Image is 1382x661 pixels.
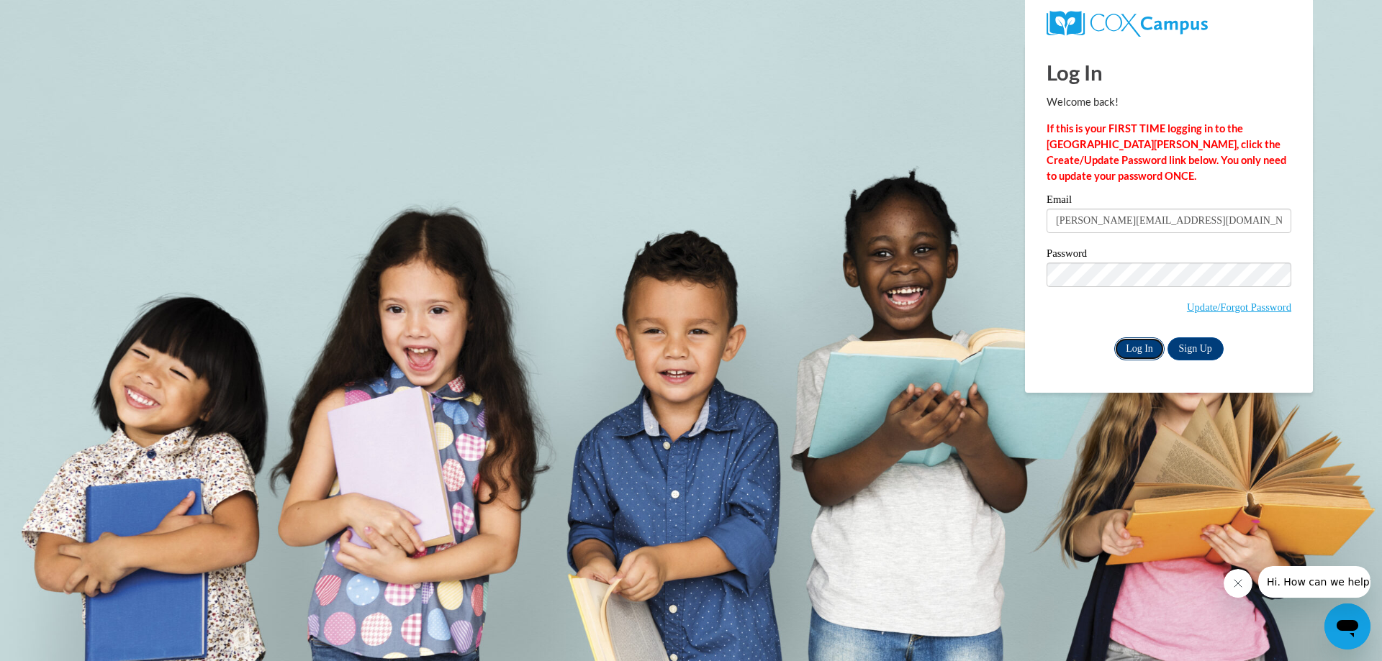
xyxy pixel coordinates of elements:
label: Email [1047,194,1291,209]
img: COX Campus [1047,11,1208,37]
label: Password [1047,248,1291,263]
h1: Log In [1047,58,1291,87]
strong: If this is your FIRST TIME logging in to the [GEOGRAPHIC_DATA][PERSON_NAME], click the Create/Upd... [1047,122,1286,182]
a: COX Campus [1047,11,1291,37]
a: Sign Up [1168,337,1224,360]
iframe: Close message [1224,569,1252,598]
span: Hi. How can we help? [9,10,117,22]
input: Log In [1114,337,1165,360]
iframe: Message from company [1258,566,1370,598]
iframe: Button to launch messaging window [1324,603,1370,649]
p: Welcome back! [1047,94,1291,110]
a: Update/Forgot Password [1187,301,1291,313]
